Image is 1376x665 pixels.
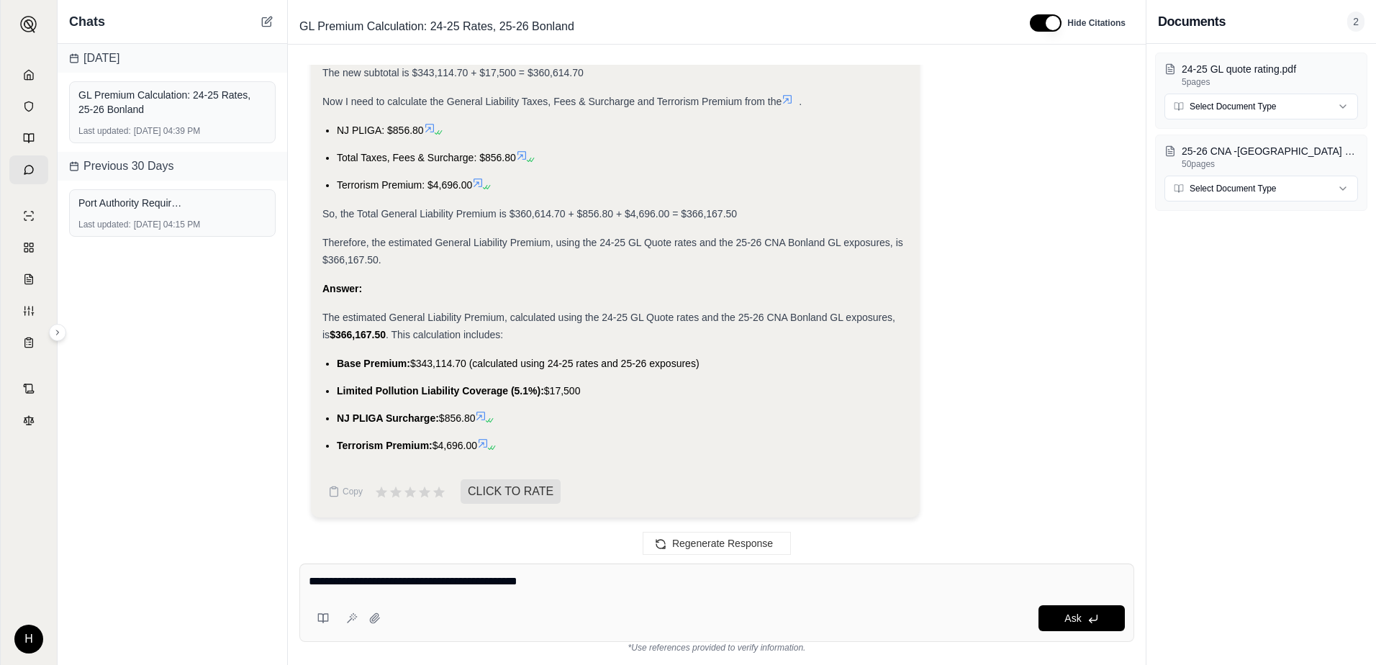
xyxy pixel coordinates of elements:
span: Now I need to calculate the General Liability Taxes, Fees & Surcharge and Terrorism Premium from the [322,96,782,107]
div: H [14,625,43,653]
div: *Use references provided to verify information. [299,642,1134,653]
span: Port Authority Requirement.pdf [78,196,186,210]
a: Claim Coverage [9,265,48,294]
span: The new subtotal is $343,114.70 + $17,500 = $360,614.70 [322,67,584,78]
a: Documents Vault [9,92,48,121]
span: $17,500 [544,385,581,397]
button: Expand sidebar [49,324,66,341]
span: Terrorism Premium: $4,696.00 [337,179,472,191]
span: Total Taxes, Fees & Surcharge: $856.80 [337,152,516,163]
a: Single Policy [9,202,48,230]
span: $343,114.70 (calculated using 24-25 rates and 25-26 exposures) [410,358,700,369]
span: Regenerate Response [672,538,773,549]
span: . [799,96,802,107]
span: Therefore, the estimated General Liability Premium, using the 24-25 GL Quote rates and the 25-26 ... [322,237,903,266]
a: Custom Report [9,297,48,325]
div: Edit Title [294,15,1013,38]
span: Copy [343,486,363,497]
button: 25-26 CNA -[GEOGRAPHIC_DATA] renewal with WC 2025.pdf50pages [1164,144,1358,170]
span: Chats [69,12,105,32]
button: New Chat [258,13,276,30]
span: Last updated: [78,219,131,230]
span: Last updated: [78,125,131,137]
h3: Documents [1158,12,1226,32]
span: Terrorism Premium: [337,440,433,451]
button: Copy [322,477,368,506]
span: NJ PLIGA: $856.80 [337,125,424,136]
span: NJ PLIGA Surcharge: [337,412,439,424]
div: GL Premium Calculation: 24-25 Rates, 25-26 Bonland [78,88,266,117]
a: Contract Analysis [9,374,48,403]
span: Limited Pollution Liability Coverage (5.1%): [337,385,544,397]
span: So, the Total General Liability Premium is $360,614.70 + $856.80 + $4,696.00 = $366,167.50 [322,208,737,220]
a: Legal Search Engine [9,406,48,435]
span: $856.80 [439,412,476,424]
button: Ask [1038,605,1125,631]
div: [DATE] [58,44,287,73]
span: Hide Citations [1067,17,1126,29]
a: Home [9,60,48,89]
a: Policy Comparisons [9,233,48,262]
span: GL Premium Calculation: 24-25 Rates, 25-26 Bonland [294,15,580,38]
a: Coverage Table [9,328,48,357]
button: Expand sidebar [14,10,43,39]
a: Chat [9,155,48,184]
span: The estimated General Liability Premium, calculated using the 24-25 GL Quote rates and the 25-26 ... [322,312,895,340]
span: . This calculation includes: [386,329,503,340]
div: Previous 30 Days [58,152,287,181]
a: Prompt Library [9,124,48,153]
strong: Answer: [322,283,362,294]
strong: $366,167.50 [330,329,386,340]
p: 24-25 GL quote rating.pdf [1182,62,1358,76]
div: [DATE] 04:39 PM [78,125,266,137]
div: [DATE] 04:15 PM [78,219,266,230]
button: 24-25 GL quote rating.pdf5pages [1164,62,1358,88]
button: Regenerate Response [643,532,791,555]
p: 25-26 CNA -Bonland renewal with WC 2025.pdf [1182,144,1358,158]
span: Ask [1064,612,1081,624]
span: $4,696.00 [433,440,477,451]
span: 2 [1347,12,1364,32]
p: 5 pages [1182,76,1358,88]
p: 50 pages [1182,158,1358,170]
span: Base Premium: [337,358,410,369]
span: CLICK TO RATE [461,479,561,504]
img: Expand sidebar [20,16,37,33]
